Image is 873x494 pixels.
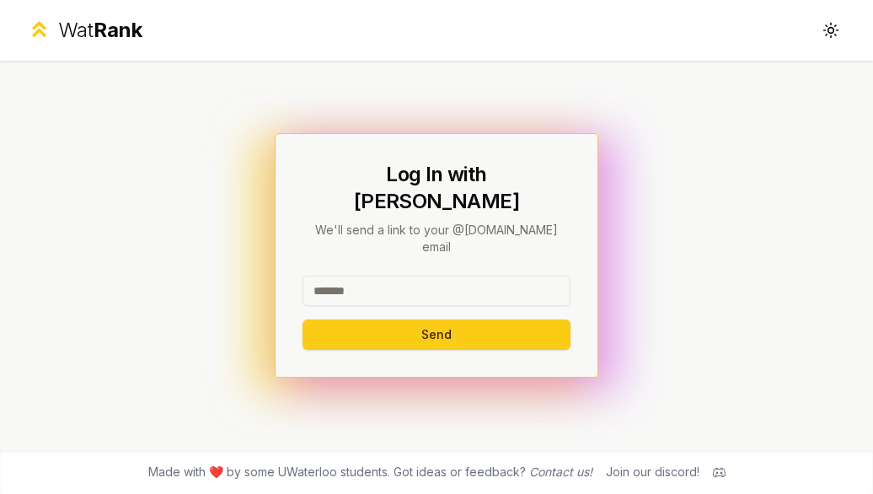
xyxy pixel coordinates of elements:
span: Rank [94,18,142,42]
a: WatRank [27,17,142,44]
div: Wat [58,17,142,44]
h1: Log In with [PERSON_NAME] [303,161,570,215]
button: Send [303,319,570,350]
span: Made with ❤️ by some UWaterloo students. Got ideas or feedback? [148,464,592,481]
p: We'll send a link to your @[DOMAIN_NAME] email [303,222,570,255]
a: Contact us! [529,464,592,479]
div: Join our discord! [606,464,699,481]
